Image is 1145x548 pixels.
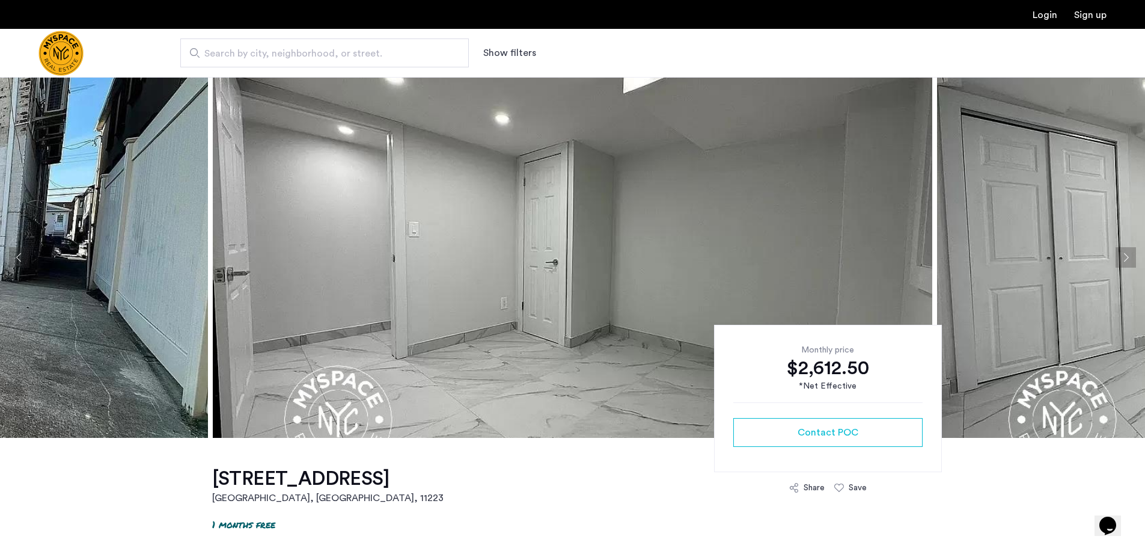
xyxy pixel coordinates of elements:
a: Cazamio Logo [38,31,84,76]
span: Contact POC [798,425,858,440]
div: $2,612.50 [733,356,923,380]
iframe: chat widget [1095,500,1133,536]
div: *Net Effective [733,380,923,393]
h2: [GEOGRAPHIC_DATA], [GEOGRAPHIC_DATA] , 11223 [212,491,444,505]
h1: [STREET_ADDRESS] [212,467,444,491]
a: Login [1033,10,1057,20]
div: Monthly price [733,344,923,356]
p: 1 months free [212,517,275,531]
button: Previous apartment [9,247,29,268]
span: Search by city, neighborhood, or street. [204,46,435,61]
input: Apartment Search [180,38,469,67]
a: [STREET_ADDRESS][GEOGRAPHIC_DATA], [GEOGRAPHIC_DATA], 11223 [212,467,444,505]
a: Registration [1074,10,1107,20]
div: Save [849,482,867,494]
button: button [733,418,923,447]
img: apartment [213,77,932,438]
div: Share [804,482,825,494]
button: Show or hide filters [483,46,536,60]
img: logo [38,31,84,76]
button: Next apartment [1116,247,1136,268]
